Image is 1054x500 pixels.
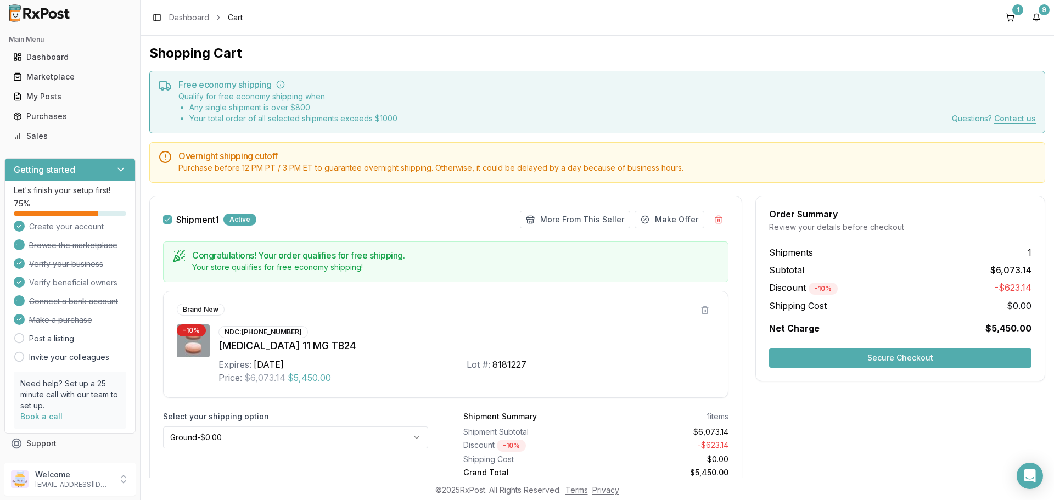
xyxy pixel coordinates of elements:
button: Sales [4,127,136,145]
div: Discount [463,440,592,452]
div: Dashboard [13,52,127,63]
a: Invite your colleagues [29,352,109,363]
div: Open Intercom Messenger [1017,463,1043,489]
div: - 10 % [497,440,526,452]
span: Verify beneficial owners [29,277,117,288]
span: Make a purchase [29,314,92,325]
span: $5,450.00 [985,322,1031,335]
div: Lot #: [467,358,490,371]
span: Net Charge [769,323,820,334]
nav: breadcrumb [169,12,243,23]
button: Support [4,434,136,453]
div: My Posts [13,91,127,102]
span: Feedback [26,458,64,469]
h3: Getting started [14,163,75,176]
div: $0.00 [601,454,729,465]
div: Purchases [13,111,127,122]
a: Dashboard [9,47,131,67]
div: Shipping Cost [463,454,592,465]
h5: Overnight shipping cutoff [178,151,1036,160]
div: $5,450.00 [601,467,729,478]
label: Select your shipping option [163,411,428,422]
button: Feedback [4,453,136,473]
div: Your store qualifies for free economy shipping! [192,262,719,273]
div: Expires: [218,358,251,371]
div: Shipment Subtotal [463,426,592,437]
div: 1 [1012,4,1023,15]
h5: Free economy shipping [178,80,1036,89]
button: My Posts [4,88,136,105]
span: Browse the marketplace [29,240,117,251]
span: Connect a bank account [29,296,118,307]
span: $0.00 [1007,299,1031,312]
div: Grand Total [463,467,592,478]
h1: Shopping Cart [149,44,1045,62]
img: RxPost Logo [4,4,75,22]
span: Create your account [29,221,104,232]
a: Marketplace [9,67,131,87]
p: Need help? Set up a 25 minute call with our team to set up. [20,378,120,411]
button: Make Offer [635,211,704,228]
img: Xeljanz XR 11 MG TB24 [177,324,210,357]
div: 9 [1039,4,1050,15]
button: More From This Seller [520,211,630,228]
a: My Posts [9,87,131,106]
a: Privacy [592,485,619,495]
span: $5,450.00 [288,371,331,384]
p: Let's finish your setup first! [14,185,126,196]
div: NDC: [PHONE_NUMBER] [218,326,308,338]
h2: Main Menu [9,35,131,44]
button: Secure Checkout [769,348,1031,368]
div: - 10 % [177,324,206,336]
a: Purchases [9,106,131,126]
div: Marketplace [13,71,127,82]
span: Shipments [769,246,813,259]
div: - $623.14 [601,440,729,452]
span: $6,073.14 [244,371,285,384]
div: Sales [13,131,127,142]
div: - 10 % [809,283,838,295]
div: Review your details before checkout [769,222,1031,233]
a: Book a call [20,412,63,421]
button: Dashboard [4,48,136,66]
span: 1 [1028,246,1031,259]
button: Purchases [4,108,136,125]
p: Welcome [35,469,111,480]
button: Marketplace [4,68,136,86]
span: Verify your business [29,259,103,269]
div: 1 items [707,411,728,422]
span: Cart [228,12,243,23]
div: 8181227 [492,358,526,371]
span: $6,073.14 [990,263,1031,277]
img: User avatar [11,470,29,488]
span: Shipment 1 [176,215,219,224]
div: Order Summary [769,210,1031,218]
a: Dashboard [169,12,209,23]
div: Price: [218,371,242,384]
a: Post a listing [29,333,74,344]
li: Any single shipment is over $ 800 [189,102,397,113]
a: Terms [565,485,588,495]
div: Questions? [952,113,1036,124]
div: Shipment Summary [463,411,537,422]
div: Active [223,214,256,226]
div: $6,073.14 [601,426,729,437]
span: Discount [769,282,838,293]
span: Shipping Cost [769,299,827,312]
div: Qualify for free economy shipping when [178,91,397,124]
div: [MEDICAL_DATA] 11 MG TB24 [218,338,715,353]
span: Subtotal [769,263,804,277]
div: [DATE] [254,358,284,371]
span: -$623.14 [995,281,1031,295]
h5: Congratulations! Your order qualifies for free shipping. [192,251,719,260]
p: [EMAIL_ADDRESS][DOMAIN_NAME] [35,480,111,489]
span: 75 % [14,198,30,209]
button: 9 [1028,9,1045,26]
div: Purchase before 12 PM PT / 3 PM ET to guarantee overnight shipping. Otherwise, it could be delaye... [178,162,1036,173]
li: Your total order of all selected shipments exceeds $ 1000 [189,113,397,124]
a: Sales [9,126,131,146]
div: Brand New [177,304,225,316]
button: 1 [1001,9,1019,26]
